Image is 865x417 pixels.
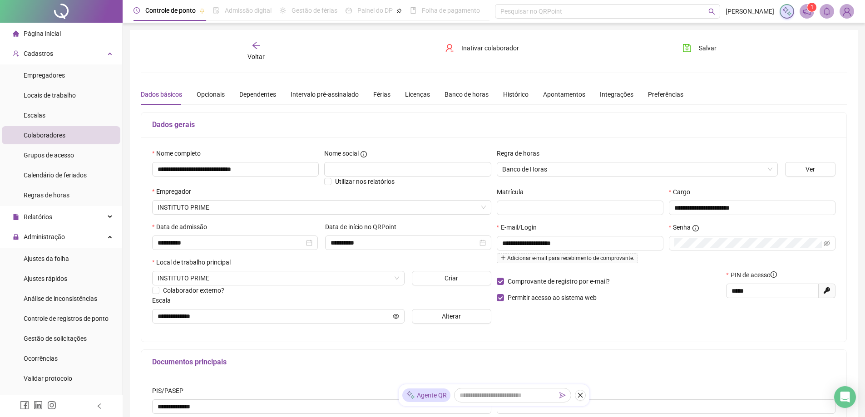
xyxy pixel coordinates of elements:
[24,92,76,99] span: Locais de trabalho
[405,89,430,99] div: Licenças
[291,89,359,99] div: Intervalo pré-assinalado
[412,271,491,285] button: Criar
[252,41,261,50] span: arrow-left
[152,222,213,232] label: Data de admissão
[682,44,692,53] span: save
[445,44,454,53] span: user-delete
[803,7,811,15] span: notification
[292,7,337,14] span: Gestão de férias
[24,112,45,119] span: Escalas
[133,7,140,14] span: clock-circle
[692,225,699,231] span: info-circle
[406,391,415,400] img: sparkle-icon.fc2bf0ac1784a2077858766a79e2daf3.svg
[577,392,583,398] span: close
[24,191,69,199] span: Regras de horas
[731,270,777,280] span: PIN de acesso
[445,89,489,99] div: Banco de horas
[782,6,792,16] img: sparkle-icon.fc2bf0ac1784a2077858766a79e2daf3.svg
[225,7,272,14] span: Admissão digital
[497,222,543,232] label: E-mail/Login
[34,401,43,410] span: linkedin
[24,255,69,262] span: Ajustes da folha
[811,4,814,10] span: 1
[508,278,610,285] span: Comprovante de registro por e-mail?
[158,201,486,214] span: Instituto Prime Ltda.
[673,222,691,232] span: Senha
[357,7,393,14] span: Painel do DP
[13,214,19,220] span: file
[806,164,815,174] span: Ver
[13,234,19,240] span: lock
[807,3,816,12] sup: 1
[24,233,65,240] span: Administração
[96,403,103,409] span: left
[361,151,367,157] span: info-circle
[600,89,633,99] div: Integrações
[199,8,205,14] span: pushpin
[497,253,638,263] span: Adicionar e-mail para recebimento de comprovante.
[24,295,97,302] span: Análise de inconsistências
[47,401,56,410] span: instagram
[834,386,856,408] div: Open Intercom Messenger
[152,119,835,130] h5: Dados gerais
[158,271,399,285] span: RUA BARÃO DE LORETO, 59, GRAÇA
[412,309,491,324] button: Alterar
[24,375,72,382] span: Validar protocolo
[559,392,566,398] span: send
[24,395,93,402] span: Link para registro rápido
[163,287,224,294] span: Colaborador externo?
[497,187,529,197] label: Matrícula
[24,355,58,362] span: Ocorrências
[24,275,67,282] span: Ajustes rápidos
[840,5,854,18] img: 69671
[13,50,19,57] span: user-add
[726,6,774,16] span: [PERSON_NAME]
[346,7,352,14] span: dashboard
[24,152,74,159] span: Grupos de acesso
[213,7,219,14] span: file-done
[823,7,831,15] span: bell
[543,89,585,99] div: Apontamentos
[438,41,526,55] button: Inativar colaborador
[24,132,65,139] span: Colaboradores
[648,89,683,99] div: Preferências
[824,240,830,246] span: eye-invisible
[24,72,65,79] span: Empregadores
[445,273,458,283] span: Criar
[373,89,390,99] div: Férias
[422,7,480,14] span: Folha de pagamento
[410,7,416,14] span: book
[152,257,237,267] label: Local de trabalho principal
[503,89,529,99] div: Histórico
[152,357,835,368] h5: Documentos principais
[152,148,207,158] label: Nome completo
[708,8,715,15] span: search
[393,313,399,319] span: eye
[676,41,723,55] button: Salvar
[24,50,53,57] span: Cadastros
[508,294,597,301] span: Permitir acesso ao sistema web
[247,53,265,60] span: Voltar
[402,388,450,402] div: Agente QR
[335,178,395,185] span: Utilizar nos relatórios
[152,295,177,305] label: Escala
[771,271,777,278] span: info-circle
[24,213,52,221] span: Relatórios
[324,148,359,158] span: Nome social
[24,30,61,37] span: Página inicial
[24,172,87,179] span: Calendário de feriados
[442,311,461,321] span: Alterar
[325,222,402,232] label: Data de início no QRPoint
[141,89,182,99] div: Dados básicos
[24,315,109,322] span: Controle de registros de ponto
[280,7,286,14] span: sun
[24,335,87,342] span: Gestão de solicitações
[13,30,19,37] span: home
[20,401,29,410] span: facebook
[396,8,402,14] span: pushpin
[699,43,717,53] span: Salvar
[669,187,696,197] label: Cargo
[145,7,196,14] span: Controle de ponto
[497,148,545,158] label: Regra de horas
[152,386,189,396] label: PIS/PASEP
